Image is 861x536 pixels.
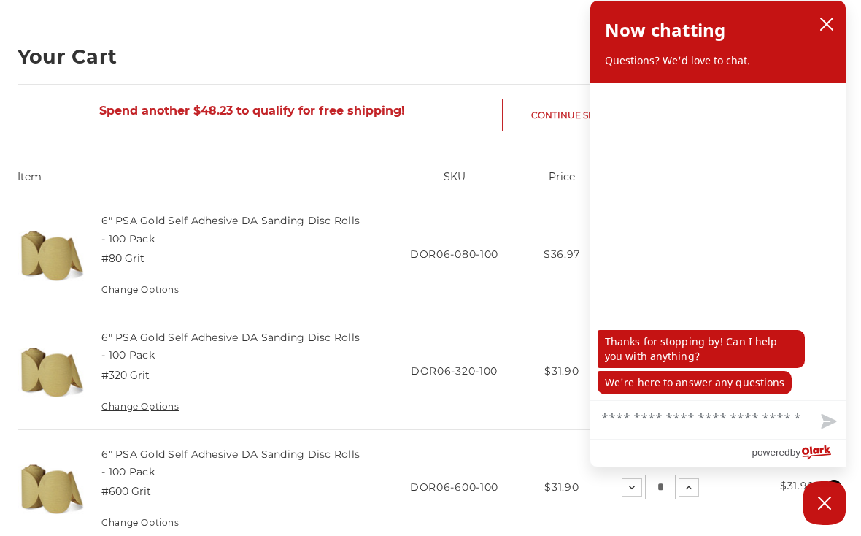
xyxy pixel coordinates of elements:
[101,251,144,267] dd: #80 Grit
[101,448,360,478] a: 6" PSA Gold Self Adhesive DA Sanding Disc Rolls - 100 Pack
[101,484,151,499] dd: #600 Grit
[410,481,498,494] span: DOR06-600-100
[101,401,179,412] a: Change Options
[544,364,579,378] span: $31.90
[101,368,150,383] dd: #320 Grit
[645,475,676,499] input: 6" PSA Gold Self Adhesive DA Sanding Disc Rolls - 100 Pack Quantity:
[101,331,360,361] a: 6" PSA Gold Self Adhesive DA Sanding Disc Rolls - 100 Pack
[598,371,792,394] p: We're here to answer any questions
[530,169,593,196] th: Price
[544,248,580,261] span: $36.97
[502,99,661,131] a: Continue Shopping
[752,443,789,462] span: powered
[809,405,846,439] button: Send message
[101,517,179,528] a: Change Options
[605,15,725,45] h2: Now chatting
[99,104,405,118] span: Spend another $48.23 to qualify for free shipping!
[598,330,805,368] p: Thanks for stopping by! Can I help you with anything?
[411,364,498,378] span: DOR06-320-100
[605,53,831,68] p: Questions? We'd love to chat.
[18,220,86,288] img: 6" DA Sanding Discs on a Roll
[410,248,498,261] span: DOR06-080-100
[378,169,530,196] th: SKU
[815,13,838,35] button: close chatbox
[544,481,579,494] span: $31.90
[803,481,846,525] button: Close Chatbox
[18,169,378,196] th: Item
[18,47,843,66] h1: Your Cart
[18,337,86,405] img: 6" DA Sanding Discs on a Roll
[101,214,360,245] a: 6" PSA Gold Self Adhesive DA Sanding Disc Rolls - 100 Pack
[780,479,814,492] strong: $31.90
[590,83,846,400] div: chat
[101,284,179,295] a: Change Options
[790,443,800,462] span: by
[18,453,86,522] img: 6" DA Sanding Discs on a Roll
[752,440,846,467] a: Powered by Olark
